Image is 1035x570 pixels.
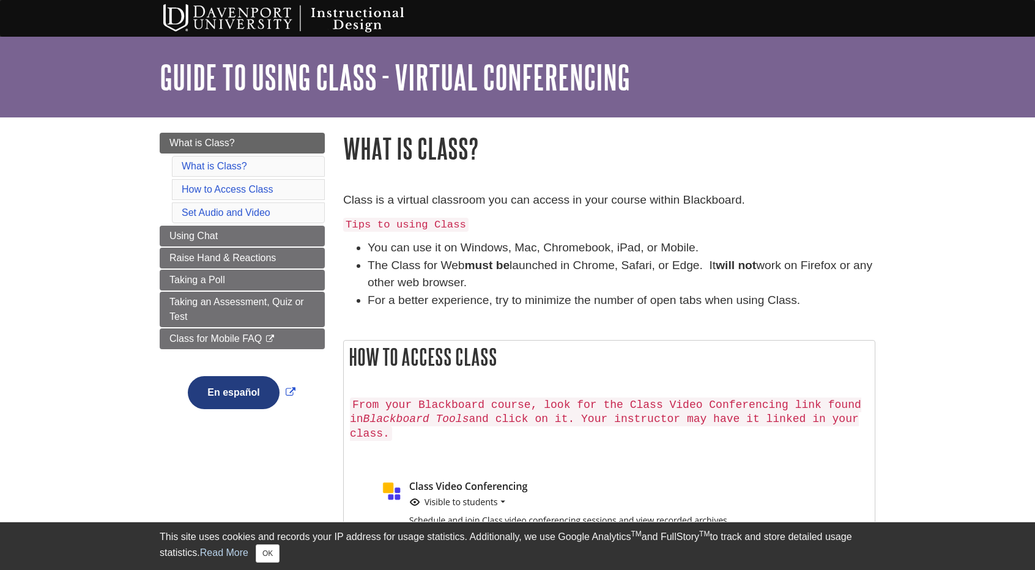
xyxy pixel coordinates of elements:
em: Blackboard Tools [363,413,469,425]
a: Using Chat [160,226,325,246]
a: Link opens in new window [185,387,298,398]
span: What is Class? [169,138,235,148]
a: What is Class? [160,133,325,154]
span: Taking an Assessment, Quiz or Test [169,297,304,322]
span: Class for Mobile FAQ [169,333,262,344]
i: This link opens in a new window [265,335,275,343]
button: En español [188,376,279,409]
a: Class for Mobile FAQ [160,328,325,349]
button: Close [256,544,280,563]
sup: TM [631,530,641,538]
strong: must be [465,259,510,272]
a: Taking an Assessment, Quiz or Test [160,292,325,327]
p: Class is a virtual classroom you can access in your course within Blackboard. [343,191,875,209]
code: From your Blackboard course, look for the Class Video Conferencing link found in and click on it.... [350,398,861,442]
a: Read More [200,547,248,558]
h2: How to Access Class [344,341,875,373]
span: Taking a Poll [169,275,225,285]
a: Set Audio and Video [182,207,270,218]
div: Guide Page Menu [160,133,325,430]
a: Taking a Poll [160,270,325,291]
a: Raise Hand & Reactions [160,248,325,268]
strong: will not [716,259,756,272]
code: Tips to using Class [343,218,469,232]
h1: What is Class? [343,133,875,164]
li: You can use it on Windows, Mac, Chromebook, iPad, or Mobile. [368,239,875,257]
span: Using Chat [169,231,218,241]
a: How to Access Class [182,184,273,194]
li: For a better experience, try to minimize the number of open tabs when using Class. [368,292,875,309]
a: What is Class? [182,161,247,171]
a: Guide to Using Class - Virtual Conferencing [160,58,630,96]
span: Raise Hand & Reactions [169,253,276,263]
div: This site uses cookies and records your IP address for usage statistics. Additionally, we use Goo... [160,530,875,563]
img: Davenport University Instructional Design [154,3,447,34]
sup: TM [699,530,710,538]
img: class [350,470,806,539]
li: The Class for Web launched in Chrome, Safari, or Edge. It work on Firefox or any other web browser. [368,257,875,292]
